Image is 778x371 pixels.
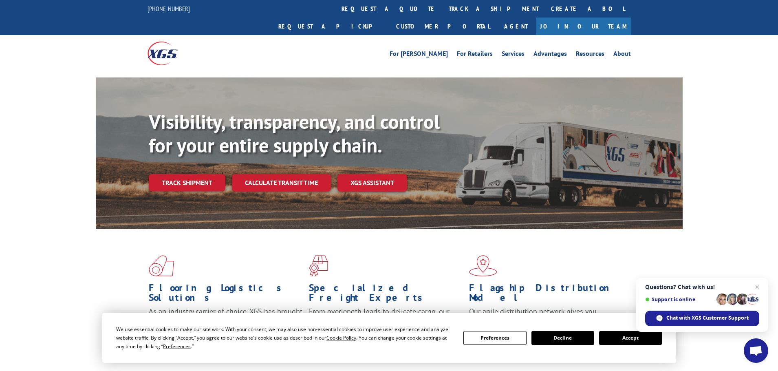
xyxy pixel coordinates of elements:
p: From overlength loads to delicate cargo, our experienced staff knows the best way to move your fr... [309,307,463,343]
a: Request a pickup [272,18,390,35]
h1: Flooring Logistics Solutions [149,283,303,307]
div: Chat with XGS Customer Support [645,311,759,326]
a: Services [502,51,525,60]
div: Cookie Consent Prompt [102,313,676,363]
a: Track shipment [149,174,225,191]
img: xgs-icon-total-supply-chain-intelligence-red [149,255,174,276]
img: xgs-icon-focused-on-flooring-red [309,255,328,276]
h1: Specialized Freight Experts [309,283,463,307]
a: Advantages [533,51,567,60]
a: Resources [576,51,604,60]
h1: Flagship Distribution Model [469,283,623,307]
a: For Retailers [457,51,493,60]
span: Close chat [752,282,762,292]
a: Customer Portal [390,18,496,35]
a: Join Our Team [536,18,631,35]
a: Agent [496,18,536,35]
a: [PHONE_NUMBER] [148,4,190,13]
button: Preferences [463,331,526,345]
span: Chat with XGS Customer Support [666,314,749,322]
div: We use essential cookies to make our site work. With your consent, we may also use non-essential ... [116,325,454,351]
span: Cookie Policy [326,334,356,341]
span: Our agile distribution network gives you nationwide inventory management on demand. [469,307,619,326]
span: Questions? Chat with us! [645,284,759,290]
a: Calculate transit time [232,174,331,192]
b: Visibility, transparency, and control for your entire supply chain. [149,109,440,158]
div: Open chat [744,338,768,363]
a: For [PERSON_NAME] [390,51,448,60]
img: xgs-icon-flagship-distribution-model-red [469,255,497,276]
span: As an industry carrier of choice, XGS has brought innovation and dedication to flooring logistics... [149,307,302,336]
a: XGS ASSISTANT [337,174,407,192]
span: Preferences [163,343,191,350]
span: Support is online [645,296,714,303]
button: Decline [531,331,594,345]
button: Accept [599,331,662,345]
a: About [613,51,631,60]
